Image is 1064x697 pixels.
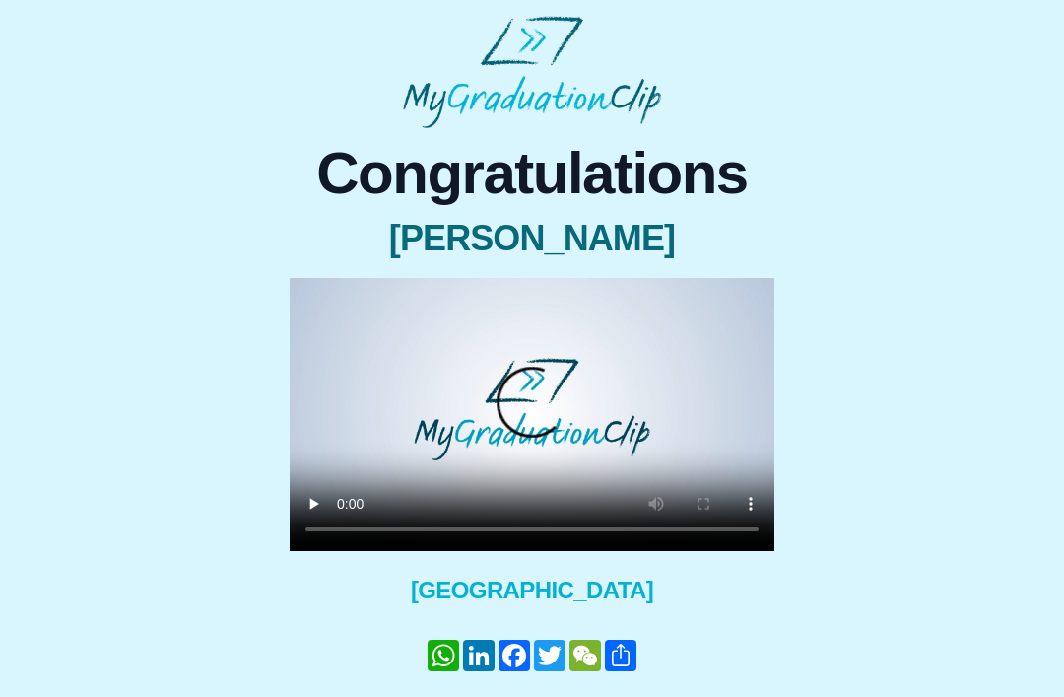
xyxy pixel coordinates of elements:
[426,640,461,671] a: WhatsApp
[290,144,774,203] span: Congratulations
[290,219,774,258] span: [PERSON_NAME]
[290,575,774,606] span: [GEOGRAPHIC_DATA]
[497,640,532,671] a: Facebook
[567,640,603,671] a: WeChat
[461,640,497,671] a: LinkedIn
[532,640,567,671] a: Twitter
[603,640,638,671] a: Share
[403,16,661,128] img: MyGraduationClip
